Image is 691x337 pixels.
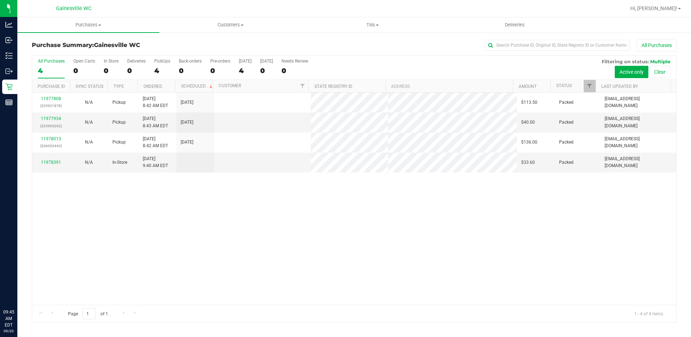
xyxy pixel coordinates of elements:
[32,42,247,48] h3: Purchase Summary:
[143,95,168,109] span: [DATE] 8:42 AM EDT
[3,309,14,328] p: 09:45 AM EDT
[219,83,241,88] a: Customer
[5,37,13,44] inline-svg: Inbound
[495,22,535,28] span: Deliveries
[210,59,230,64] div: Pre-orders
[143,84,162,89] a: Ordered
[112,159,127,166] span: In-Store
[21,278,30,287] iframe: Resource center unread badge
[559,159,574,166] span: Packed
[41,136,61,141] a: 11978013
[630,5,677,11] span: Hi, [PERSON_NAME]!
[41,160,61,165] a: 11978391
[302,22,443,28] span: Tills
[38,67,65,75] div: 4
[628,308,669,319] span: 1 - 4 of 4 items
[444,17,586,33] a: Deliveries
[605,115,672,129] span: [EMAIL_ADDRESS][DOMAIN_NAME]
[160,22,301,28] span: Customers
[282,59,308,64] div: Needs Review
[41,96,61,101] a: 11977808
[104,59,119,64] div: In Store
[521,139,537,146] span: $136.00
[605,155,672,169] span: [EMAIL_ADDRESS][DOMAIN_NAME]
[17,17,159,33] a: Purchases
[85,139,93,146] button: N/A
[239,67,252,75] div: 4
[62,308,114,319] span: Page of 1
[602,59,649,64] span: Filtering on status:
[127,59,146,64] div: Deliveries
[85,100,93,105] span: Not Applicable
[559,119,574,126] span: Packed
[83,308,96,319] input: 1
[296,80,308,92] a: Filter
[181,99,193,106] span: [DATE]
[521,119,535,126] span: $40.00
[154,59,170,64] div: PickUps
[5,68,13,75] inline-svg: Outbound
[179,67,202,75] div: 0
[519,84,537,89] a: Amount
[143,136,168,149] span: [DATE] 8:42 AM EDT
[113,84,124,89] a: Type
[85,99,93,106] button: N/A
[5,83,13,90] inline-svg: Retail
[637,39,677,51] button: All Purchases
[650,59,670,64] span: Multiple
[559,99,574,106] span: Packed
[615,66,648,78] button: Active only
[76,84,103,89] a: Sync Status
[112,119,126,126] span: Pickup
[181,84,214,89] a: Scheduled
[7,279,29,301] iframe: Resource center
[85,119,93,126] button: N/A
[104,67,119,75] div: 0
[559,139,574,146] span: Packed
[260,67,273,75] div: 0
[37,142,66,149] p: (326003443)
[260,59,273,64] div: [DATE]
[94,42,140,48] span: Gainesville WC
[181,139,193,146] span: [DATE]
[85,159,93,166] button: N/A
[239,59,252,64] div: [DATE]
[73,67,95,75] div: 0
[282,67,308,75] div: 0
[37,123,66,129] p: (325995292)
[485,40,630,51] input: Search Purchase ID, Original ID, State Registry ID or Customer Name...
[179,59,202,64] div: Back-orders
[302,17,444,33] a: Tills
[159,17,301,33] a: Customers
[5,52,13,59] inline-svg: Inventory
[154,67,170,75] div: 4
[605,136,672,149] span: [EMAIL_ADDRESS][DOMAIN_NAME]
[112,139,126,146] span: Pickup
[85,140,93,145] span: Not Applicable
[556,83,572,88] a: Status
[385,80,513,93] th: Address
[73,59,95,64] div: Open Carts
[38,59,65,64] div: All Purchases
[601,84,638,89] a: Last Updated By
[649,66,670,78] button: Clear
[127,67,146,75] div: 0
[605,95,672,109] span: [EMAIL_ADDRESS][DOMAIN_NAME]
[5,99,13,106] inline-svg: Reports
[181,119,193,126] span: [DATE]
[56,5,91,12] span: Gainesville WC
[584,80,596,92] a: Filter
[85,160,93,165] span: Not Applicable
[85,120,93,125] span: Not Applicable
[521,159,535,166] span: $33.60
[521,99,537,106] span: $113.50
[3,328,14,334] p: 09/20
[112,99,126,106] span: Pickup
[38,84,65,89] a: Purchase ID
[37,102,66,109] p: (325921878)
[143,155,168,169] span: [DATE] 9:40 AM EDT
[5,21,13,28] inline-svg: Analytics
[210,67,230,75] div: 0
[314,84,352,89] a: State Registry ID
[143,115,168,129] span: [DATE] 8:43 AM EDT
